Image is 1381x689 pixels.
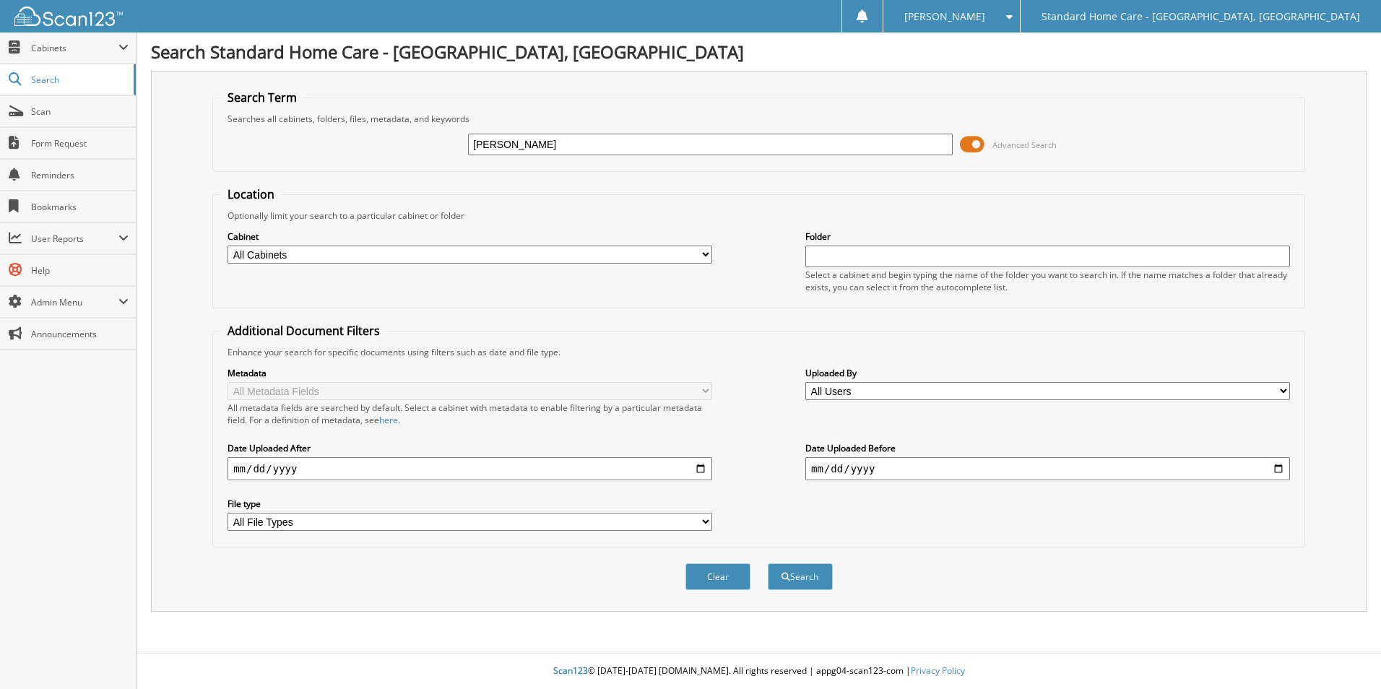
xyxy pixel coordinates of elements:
[1309,620,1381,689] iframe: Chat Widget
[220,346,1297,358] div: Enhance your search for specific documents using filters such as date and file type.
[805,442,1290,454] label: Date Uploaded Before
[904,12,985,21] span: [PERSON_NAME]
[220,90,304,105] legend: Search Term
[379,414,398,426] a: here
[137,654,1381,689] div: © [DATE]-[DATE] [DOMAIN_NAME]. All rights reserved | appg04-scan123-com |
[31,233,118,245] span: User Reports
[31,137,129,149] span: Form Request
[228,230,712,243] label: Cabinet
[685,563,750,590] button: Clear
[31,328,129,340] span: Announcements
[31,201,129,213] span: Bookmarks
[911,664,965,677] a: Privacy Policy
[220,209,1297,222] div: Optionally limit your search to a particular cabinet or folder
[228,367,712,379] label: Metadata
[805,367,1290,379] label: Uploaded By
[220,113,1297,125] div: Searches all cabinets, folders, files, metadata, and keywords
[553,664,588,677] span: Scan123
[31,264,129,277] span: Help
[228,402,712,426] div: All metadata fields are searched by default. Select a cabinet with metadata to enable filtering b...
[1042,12,1360,21] span: Standard Home Care - [GEOGRAPHIC_DATA], [GEOGRAPHIC_DATA]
[228,457,712,480] input: start
[31,296,118,308] span: Admin Menu
[31,42,118,54] span: Cabinets
[805,457,1290,480] input: end
[805,230,1290,243] label: Folder
[228,498,712,510] label: File type
[992,139,1057,150] span: Advanced Search
[31,169,129,181] span: Reminders
[31,74,126,86] span: Search
[220,186,282,202] legend: Location
[220,323,387,339] legend: Additional Document Filters
[768,563,833,590] button: Search
[31,105,129,118] span: Scan
[14,6,123,26] img: scan123-logo-white.svg
[151,40,1367,64] h1: Search Standard Home Care - [GEOGRAPHIC_DATA], [GEOGRAPHIC_DATA]
[228,442,712,454] label: Date Uploaded After
[805,269,1290,293] div: Select a cabinet and begin typing the name of the folder you want to search in. If the name match...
